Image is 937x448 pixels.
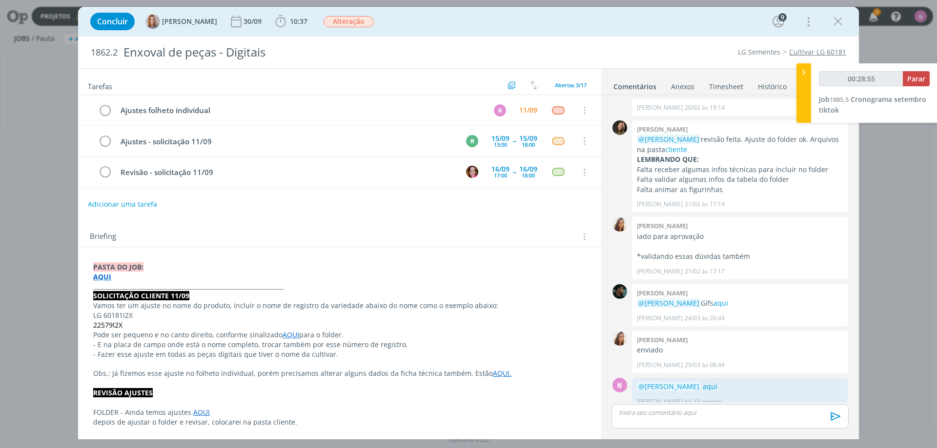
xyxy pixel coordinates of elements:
[830,95,849,104] span: 1885.5
[637,125,688,134] b: [PERSON_NAME]
[819,95,926,115] a: Job1885.5Cronograma setembro tiktok
[903,71,930,86] button: Parar
[612,378,627,392] div: N
[493,369,511,378] a: AQUI.
[665,145,687,154] a: cliente
[789,47,846,57] a: Cultivar LG 60181
[78,7,859,439] div: dialog
[612,284,627,299] img: K
[97,18,128,25] span: Concluir
[637,221,688,230] b: [PERSON_NAME]
[90,13,135,30] button: Concluir
[637,135,843,155] p: revisão feita. Ajuste do folder ok. Arquivos na pasta
[713,298,728,308] a: aqui
[637,345,843,355] p: enviado
[93,340,586,350] p: - E na placa de campo onde está o nome completo, trocar também por esse número de registro.
[522,142,535,147] div: 18:00
[519,166,537,173] div: 16/09
[685,200,725,209] span: 21/02 às 17:14
[637,155,699,164] strong: LEMBRANDO QUE:
[738,47,780,57] a: LG Sementes
[273,14,310,29] button: 10:37
[638,135,699,144] span: @[PERSON_NAME]
[638,298,699,308] span: @[PERSON_NAME]
[637,103,683,112] p: [PERSON_NAME]
[145,14,160,29] img: A
[90,231,116,243] span: Briefing
[491,166,509,173] div: 16/09
[612,120,627,135] img: J
[465,134,479,148] button: M
[465,165,479,179] button: B
[466,135,478,147] div: M
[93,291,189,300] strong: SOLICITAÇÃO CLIENTE 11/09
[519,107,537,114] div: 11/09
[491,135,509,142] div: 15/09
[530,81,537,90] img: arrow-down-up.svg
[290,17,307,26] span: 10:37
[116,166,457,178] div: Revisão - solicitação 11/09
[93,388,153,397] strong: REVISÃO AJUSTES
[613,78,657,92] a: Comentários
[513,169,516,175] span: --
[513,137,516,144] span: --
[671,82,694,92] div: Anexos
[685,267,725,276] span: 21/02 às 17:17
[637,252,843,261] p: *validando essas dúvidas também
[283,330,299,339] a: AQUI
[93,272,111,281] a: AQUI
[244,18,264,25] div: 30/09
[120,40,528,64] div: Enxoval de peças - Digitais
[685,397,723,406] span: há 43 minutos
[492,103,507,117] button: N
[87,195,158,213] button: Adicionar uma tarefa
[637,200,683,209] p: [PERSON_NAME]
[637,314,683,323] p: [PERSON_NAME]
[771,14,786,29] button: 9
[637,175,843,184] p: Falta validar algumas infos da tabela do folder
[778,13,787,21] div: 9
[91,47,118,58] span: 1862.2
[637,298,843,308] p: Gifs
[93,281,586,291] p: _________________________________________________________________
[637,361,683,370] p: [PERSON_NAME]
[612,217,627,232] img: V
[519,135,537,142] div: 15/09
[324,16,374,27] span: Alteração
[93,301,586,311] p: Vamos ter um ajuste no nome do produto, incluir o nome de registro da variedade abaixo do nome co...
[494,173,507,178] div: 17:00
[757,78,787,92] a: Histórico
[685,361,725,370] span: 25/03 às 08:44
[637,185,843,195] p: Falta animar as figurinhas
[819,95,926,115] span: Cronograma setembro tiktok
[93,262,143,272] strong: PASTA DO JOB:
[709,78,744,92] a: Timesheet
[638,382,699,391] span: @[PERSON_NAME]
[907,74,925,83] span: Parar
[93,320,122,330] span: 22579I2X
[494,104,506,117] div: N
[466,166,478,178] img: B
[522,173,535,178] div: 18:00
[93,417,586,427] p: depois de ajustar o folder e revisar, colocarei na pasta cliente.
[145,14,217,29] button: A[PERSON_NAME]
[88,79,112,91] span: Tarefas
[685,314,725,323] span: 24/03 às 20:44
[612,331,627,346] img: V
[685,103,725,112] span: 20/02 às 19:14
[555,81,587,89] span: Abertas 3/17
[93,350,586,359] p: - Fazer esse ajuste em todas as peças digitais que tiver o nome da cultivar.
[93,408,586,417] p: FOLDER - Ainda temos ajustes.
[637,267,683,276] p: [PERSON_NAME]
[637,289,688,297] b: [PERSON_NAME]
[494,142,507,147] div: 13:00
[162,18,217,25] span: [PERSON_NAME]
[637,335,688,344] b: [PERSON_NAME]
[637,397,683,406] p: [PERSON_NAME]
[637,232,843,241] p: iado para aprovação
[703,382,717,391] a: aqui
[93,330,586,340] p: Pode ser pequeno e no canto direito, conforme sinalizado para o folder.
[637,165,843,175] p: Falta receber algumas infos técnicas para incluir no folder
[193,408,210,417] a: AQUI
